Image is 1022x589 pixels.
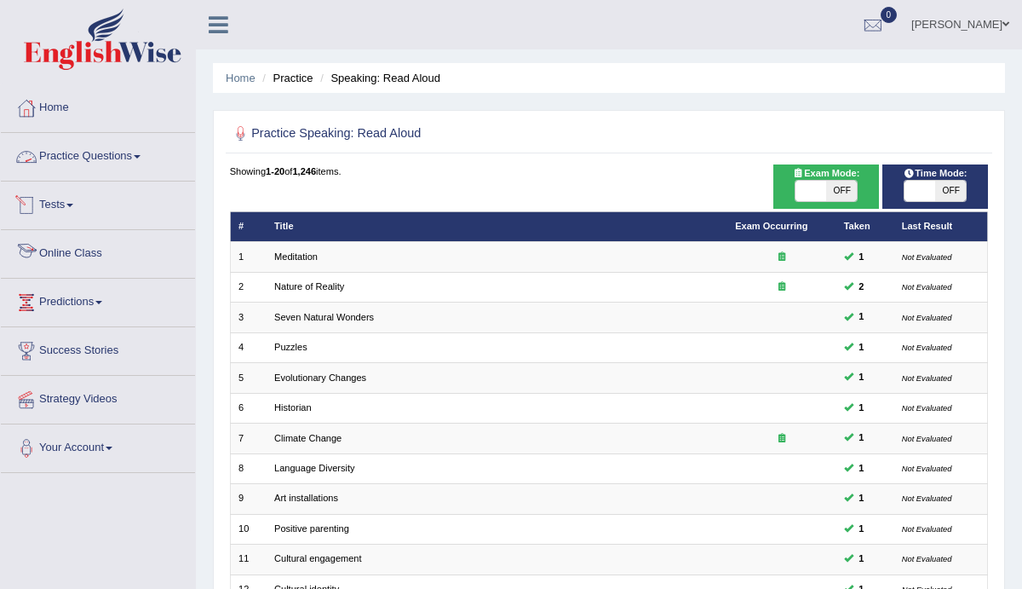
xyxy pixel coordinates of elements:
th: Taken [835,211,893,241]
th: # [230,211,267,241]
th: Last Result [893,211,988,241]
span: You can still take this question [853,430,870,446]
td: 2 [230,272,267,302]
a: Success Stories [1,327,195,370]
small: Not Evaluated [902,373,952,383]
span: 0 [881,7,898,23]
a: Evolutionary Changes [274,372,366,383]
a: Seven Natural Wonders [274,312,374,322]
a: Strategy Videos [1,376,195,419]
a: Nature of Reality [274,281,344,292]
span: Time Mode: [898,166,973,182]
small: Not Evaluated [902,252,952,262]
a: Historian [274,402,312,413]
span: You can still take this question [853,551,870,567]
h2: Practice Speaking: Read Aloud [230,123,700,145]
a: Cultural engagement [274,553,362,563]
a: Climate Change [274,433,342,443]
div: Show exams occurring in exams [773,165,880,209]
span: You can still take this question [853,340,870,355]
a: Online Class [1,230,195,273]
a: Practice Questions [1,133,195,176]
small: Not Evaluated [902,464,952,473]
a: Art installations [274,493,338,503]
small: Not Evaluated [902,343,952,352]
b: 1-20 [266,166,284,176]
td: 6 [230,393,267,423]
div: Exam occurring question [735,251,828,264]
div: Exam occurring question [735,432,828,446]
li: Speaking: Read Aloud [316,70,440,86]
td: 10 [230,514,267,544]
td: 3 [230,303,267,332]
span: OFF [826,181,857,201]
span: Exam Mode: [787,166,865,182]
a: Tests [1,182,195,224]
small: Not Evaluated [902,403,952,413]
td: 11 [230,545,267,575]
td: 1 [230,242,267,272]
a: Positive parenting [274,523,349,534]
th: Title [267,211,727,241]
small: Not Evaluated [902,524,952,534]
a: Meditation [274,251,318,262]
li: Practice [258,70,313,86]
small: Not Evaluated [902,494,952,503]
td: 5 [230,363,267,393]
div: Exam occurring question [735,280,828,294]
span: You can still take this question [853,250,870,265]
td: 9 [230,484,267,514]
span: You can still take this question [853,491,870,506]
td: 4 [230,332,267,362]
a: Puzzles [274,342,307,352]
small: Not Evaluated [902,313,952,322]
small: Not Evaluated [902,554,952,563]
a: Language Diversity [274,463,355,473]
b: 1,246 [292,166,316,176]
small: Not Evaluated [902,434,952,443]
span: You can still take this question [853,280,870,295]
span: You can still take this question [853,522,870,537]
span: You can still take this question [853,461,870,476]
a: Predictions [1,279,195,321]
td: 8 [230,453,267,483]
span: You can still take this question [853,401,870,416]
span: You can still take this question [853,370,870,385]
a: Your Account [1,424,195,467]
a: Home [1,84,195,127]
small: Not Evaluated [902,282,952,292]
a: Home [226,72,255,84]
a: Exam Occurring [735,221,807,231]
div: Showing of items. [230,165,989,178]
td: 7 [230,424,267,453]
span: OFF [935,181,966,201]
span: You can still take this question [853,309,870,325]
